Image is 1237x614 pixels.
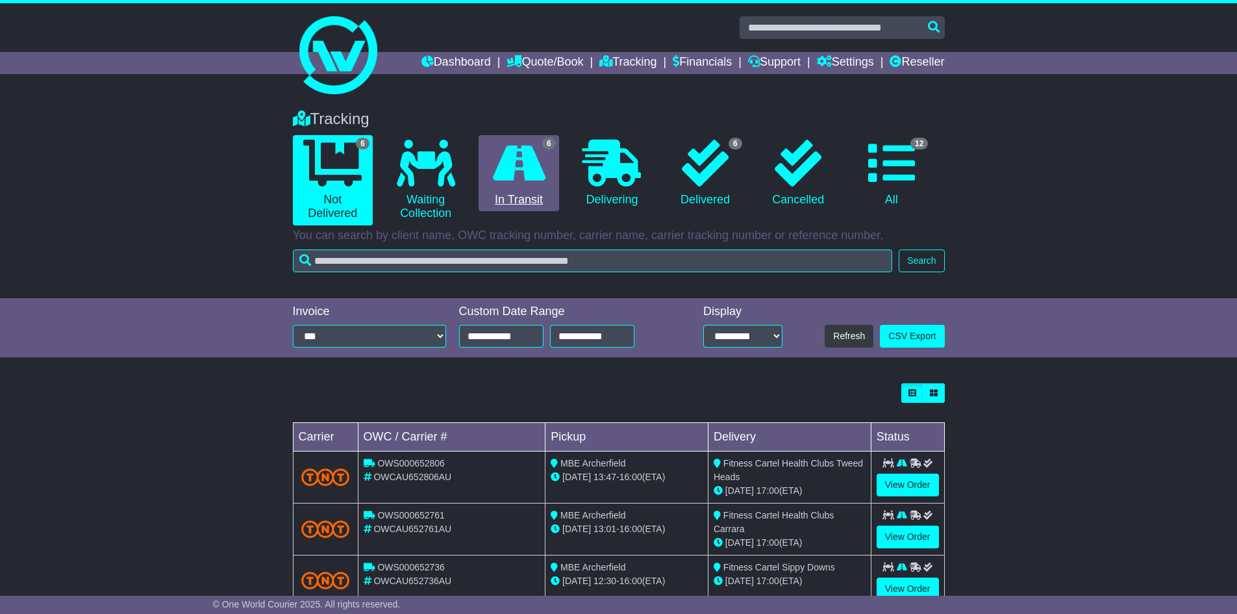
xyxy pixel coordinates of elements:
[708,423,871,452] td: Delivery
[594,472,616,482] span: 13:47
[545,423,708,452] td: Pickup
[748,52,801,74] a: Support
[562,472,591,482] span: [DATE]
[421,52,491,74] a: Dashboard
[301,520,350,538] img: TNT_Domestic.png
[386,135,466,225] a: Waiting Collection
[714,510,834,534] span: Fitness Cartel Health Clubs Carrara
[756,576,779,586] span: 17:00
[560,458,625,468] span: MBE Archerfield
[725,485,754,496] span: [DATE]
[551,574,703,588] div: - (ETA)
[293,423,358,452] td: Carrier
[723,562,835,572] span: Fitness Cartel Sippy Downs
[756,485,779,496] span: 17:00
[758,135,838,212] a: Cancelled
[293,229,945,243] p: You can search by client name, OWC tracking number, carrier name, carrier tracking number or refe...
[551,522,703,536] div: - (ETA)
[714,484,866,498] div: (ETA)
[714,458,863,482] span: Fitness Cartel Health Clubs Tweed Heads
[356,138,369,149] span: 6
[899,249,944,272] button: Search
[358,423,545,452] td: OWC / Carrier #
[542,138,556,149] span: 6
[562,576,591,586] span: [DATE]
[599,52,656,74] a: Tracking
[560,562,625,572] span: MBE Archerfield
[301,572,350,589] img: TNT_Domestic.png
[551,470,703,484] div: - (ETA)
[703,305,782,319] div: Display
[725,537,754,548] span: [DATE]
[619,524,642,534] span: 16:00
[714,574,866,588] div: (ETA)
[877,474,939,496] a: View Order
[910,138,928,149] span: 12
[560,510,625,520] span: MBE Archerfield
[825,325,873,348] button: Refresh
[714,536,866,550] div: (ETA)
[725,576,754,586] span: [DATE]
[293,135,373,225] a: 6 Not Delivered
[756,537,779,548] span: 17:00
[890,52,944,74] a: Reseller
[877,526,939,548] a: View Order
[373,576,451,586] span: OWCAU652736AU
[506,52,583,74] a: Quote/Book
[479,135,558,212] a: 6 In Transit
[594,576,616,586] span: 12:30
[301,468,350,486] img: TNT_Domestic.png
[377,458,445,468] span: OWS000652806
[665,135,745,212] a: 6 Delivered
[673,52,732,74] a: Financials
[459,305,668,319] div: Custom Date Range
[377,510,445,520] span: OWS000652761
[572,135,652,212] a: Delivering
[817,52,874,74] a: Settings
[373,472,451,482] span: OWCAU652806AU
[619,472,642,482] span: 16:00
[877,578,939,600] a: View Order
[729,138,742,149] span: 6
[880,325,944,348] a: CSV Export
[871,423,944,452] td: Status
[377,562,445,572] span: OWS000652736
[619,576,642,586] span: 16:00
[373,524,451,534] span: OWCAU652761AU
[562,524,591,534] span: [DATE]
[213,599,401,609] span: © One World Courier 2025. All rights reserved.
[594,524,616,534] span: 13:01
[851,135,931,212] a: 12 All
[293,305,446,319] div: Invoice
[286,110,951,129] div: Tracking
